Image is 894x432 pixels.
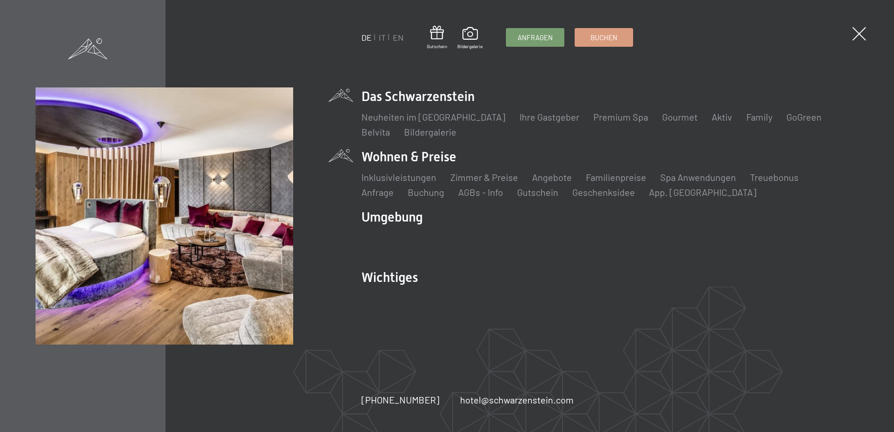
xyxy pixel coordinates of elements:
a: [PHONE_NUMBER] [361,393,440,406]
span: Anfragen [518,33,553,43]
a: Anfragen [506,29,564,46]
span: [PHONE_NUMBER] [361,394,440,405]
a: Familienpreise [586,172,646,183]
a: DE [361,32,372,43]
a: Anfrage [361,187,394,198]
a: hotel@schwarzenstein.com [460,393,574,406]
a: Geschenksidee [572,187,635,198]
span: Buchen [591,33,617,43]
a: Angebote [532,172,572,183]
a: Ihre Gastgeber [519,111,579,122]
a: EN [393,32,404,43]
a: Gourmet [662,111,698,122]
a: Buchung [408,187,444,198]
span: Gutschein [427,43,447,50]
a: Bildergalerie [457,27,483,50]
a: Family [746,111,772,122]
a: AGBs - Info [458,187,503,198]
a: Neuheiten im [GEOGRAPHIC_DATA] [361,111,505,122]
a: Premium Spa [593,111,648,122]
a: Gutschein [517,187,558,198]
a: Inklusivleistungen [361,172,436,183]
a: Treuebonus [750,172,799,183]
a: Bildergalerie [404,126,456,137]
a: Zimmer & Preise [450,172,518,183]
a: Aktiv [712,111,732,122]
a: Buchen [575,29,633,46]
span: Bildergalerie [457,43,483,50]
a: GoGreen [786,111,822,122]
a: Gutschein [427,26,447,50]
a: Belvita [361,126,390,137]
a: Spa Anwendungen [660,172,736,183]
a: IT [379,32,386,43]
a: App. [GEOGRAPHIC_DATA] [649,187,757,198]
